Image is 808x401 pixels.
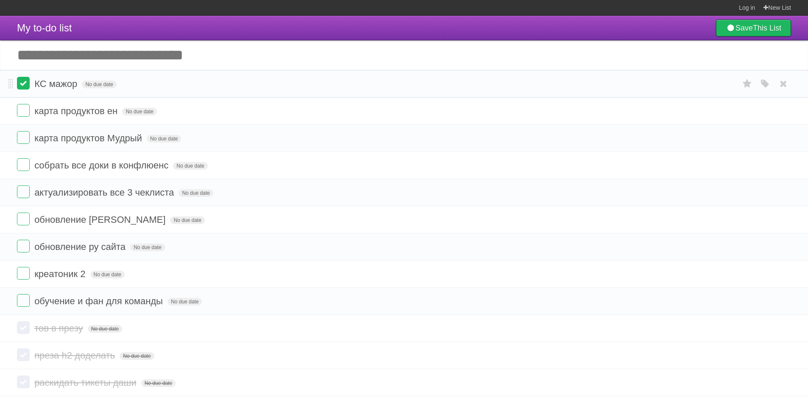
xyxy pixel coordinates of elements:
span: карта продуктов ен [34,106,120,116]
span: тов в презу [34,323,85,334]
label: Done [17,267,30,280]
label: Done [17,104,30,117]
span: No due date [173,162,207,170]
span: собрать все доки в конфлюенс [34,160,171,171]
span: No due date [141,379,176,387]
label: Done [17,321,30,334]
label: Star task [739,77,755,91]
span: обновление ру сайта [34,241,128,252]
span: преза h2 доделать [34,350,117,361]
span: креатоник 2 [34,269,87,279]
span: обучение и фан для команды [34,296,165,306]
span: No due date [130,244,165,251]
label: Done [17,348,30,361]
span: No due date [147,135,181,143]
label: Done [17,158,30,171]
span: No due date [120,352,154,360]
span: раскидать тикеты даши [34,377,138,388]
span: No due date [88,325,122,333]
span: актуализировать все 3 чеклиста [34,187,176,198]
b: This List [753,24,781,32]
label: Done [17,213,30,225]
span: No due date [90,271,125,278]
label: Done [17,77,30,90]
span: No due date [179,189,213,197]
label: Done [17,294,30,307]
span: КС мажор [34,79,79,89]
a: SaveThis List [716,20,791,36]
span: обновление [PERSON_NAME] [34,214,168,225]
label: Done [17,185,30,198]
span: No due date [170,216,204,224]
label: Done [17,376,30,388]
span: No due date [82,81,116,88]
span: No due date [168,298,202,306]
span: No due date [122,108,157,115]
span: карта продуктов Мудрый [34,133,144,143]
label: Done [17,131,30,144]
span: My to-do list [17,22,72,34]
label: Done [17,240,30,252]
